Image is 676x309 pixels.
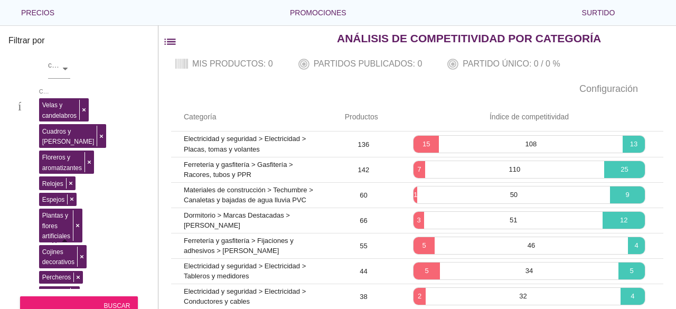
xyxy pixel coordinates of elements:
font: Plantas y flores artificiales [42,212,70,239]
button: Configuración [480,80,646,99]
font: 108 [525,140,537,148]
font: 2 [418,292,421,300]
font: Relojes [42,180,63,188]
th: Categoría: Sin ordenar. [171,102,332,132]
font: Velas y candelabros [42,101,77,119]
button: Precios [13,2,281,23]
font: Índice de competitividad [490,112,569,120]
font: 12 [620,216,627,224]
font: Floreros y aromatizantes [42,154,82,171]
button: Promociones [281,2,574,23]
font: Cojines decorativos [42,248,74,266]
font: 25 [621,165,628,173]
font: Ferretería y gasfitería > Gasfitería > Racores, tubos y PPR [184,161,293,179]
font: 3 [417,216,420,224]
font: Cuadros y [PERSON_NAME] [42,128,95,145]
font: lista de filtros [163,34,333,49]
font: Electricidad y seguridad > Electricidad > Conductores y cables [184,287,306,306]
font: Materiales de construcción > Techumbre > Canaletas y bajadas de agua lluvia PVC [184,186,313,204]
font: Dormitorio > Marcas Destacadas > [PERSON_NAME] [184,211,290,230]
font: 34 [525,267,533,275]
font: Filtrar por [8,36,44,45]
font: 44 [360,267,367,275]
font: 4 [631,292,634,300]
font: 142 [358,166,370,174]
th: Índice de competitividad: No clasificado. [395,102,663,132]
font: 51 [510,216,517,224]
font: Electricidad y seguridad > Electricidad > Tableros y medidores [184,262,306,280]
font: 7 [417,165,421,173]
font: 50 [510,191,518,199]
font: Configuración [579,83,638,94]
font: 55 [360,242,367,250]
th: Productos: Sin clasificar. [332,102,395,132]
font: Ferretería y gasfitería > Fijaciones y adhesivos > [PERSON_NAME] [184,237,294,255]
font: Promociones [290,8,346,17]
font: 60 [360,191,367,199]
font: 5 [630,267,633,275]
font: Productos [345,112,378,120]
font: Categoría [184,112,216,120]
span: Percheros [40,273,74,282]
font: flecha desplegable [54,6,273,19]
font: 66 [360,217,367,224]
font: Surtido [582,8,615,17]
font: flecha desplegable [346,6,565,19]
font: Espejos [42,196,65,203]
font: 9 [626,191,630,199]
font: 13 [630,140,637,148]
font: Electricidad y seguridad > Electricidad > Placas, tomas y volantes [184,135,306,153]
font: 4 [634,241,638,249]
font: 110 [509,165,520,173]
font: 15 [422,140,430,148]
font: 32 [519,292,527,300]
font: ajustes [489,83,577,96]
font: 1 [414,191,417,199]
font: 38 [360,293,367,301]
font: 5 [422,241,426,249]
font: 46 [528,241,535,249]
font: 5 [425,267,428,275]
font: 136 [358,141,370,148]
font: Análisis de competitividad por categoría [337,32,601,44]
font: Precios [21,8,54,17]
